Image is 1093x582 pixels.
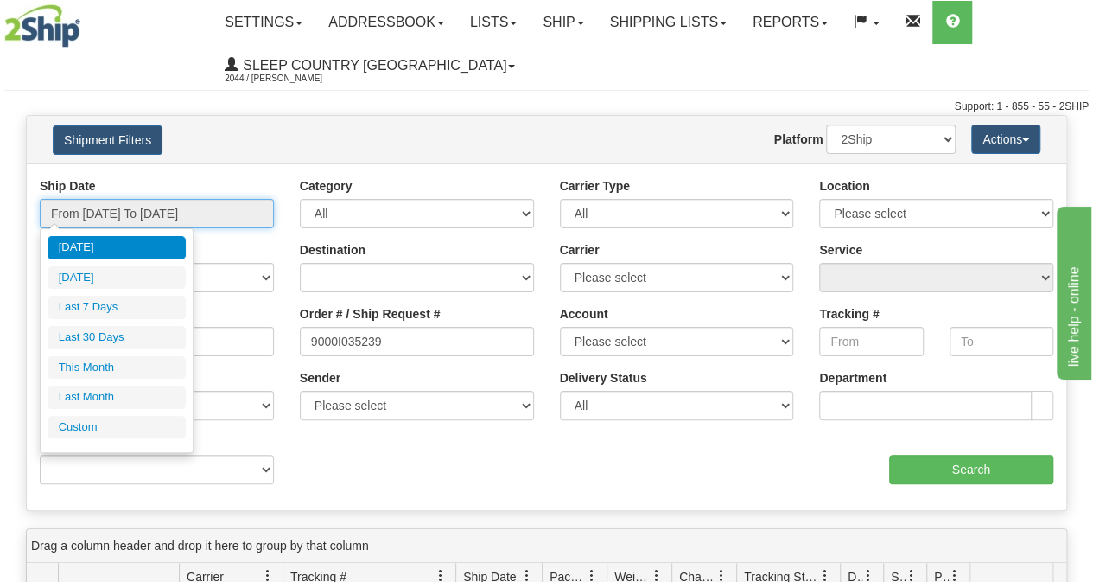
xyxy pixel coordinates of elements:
[53,125,162,155] button: Shipment Filters
[819,369,886,387] label: Department
[889,455,1054,484] input: Search
[48,296,186,319] li: Last 7 Days
[48,356,186,380] li: This Month
[315,1,457,44] a: Addressbook
[560,369,647,387] label: Delivery Status
[300,305,441,323] label: Order # / Ship Request #
[819,177,869,195] label: Location
[819,305,879,323] label: Tracking #
[4,4,80,48] img: logo2044.jpg
[48,386,186,409] li: Last Month
[40,177,96,195] label: Ship Date
[819,241,862,259] label: Service
[212,1,315,44] a: Settings
[27,529,1066,563] div: grid grouping header
[238,58,506,73] span: Sleep Country [GEOGRAPHIC_DATA]
[597,1,740,44] a: Shipping lists
[300,369,340,387] label: Sender
[740,1,841,44] a: Reports
[300,177,353,195] label: Category
[300,241,365,259] label: Destination
[950,327,1053,356] input: To
[48,266,186,290] li: [DATE]
[48,236,186,259] li: [DATE]
[48,326,186,349] li: Last 30 Days
[774,131,823,148] label: Platform
[1053,202,1091,379] iframe: chat widget
[971,125,1040,154] button: Actions
[560,305,608,323] label: Account
[225,70,354,87] span: 2044 / [PERSON_NAME]
[560,241,600,259] label: Carrier
[13,10,160,31] div: live help - online
[530,1,596,44] a: Ship
[48,416,186,439] li: Custom
[819,327,923,356] input: From
[457,1,530,44] a: Lists
[212,44,528,87] a: Sleep Country [GEOGRAPHIC_DATA] 2044 / [PERSON_NAME]
[560,177,630,195] label: Carrier Type
[4,99,1089,114] div: Support: 1 - 855 - 55 - 2SHIP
